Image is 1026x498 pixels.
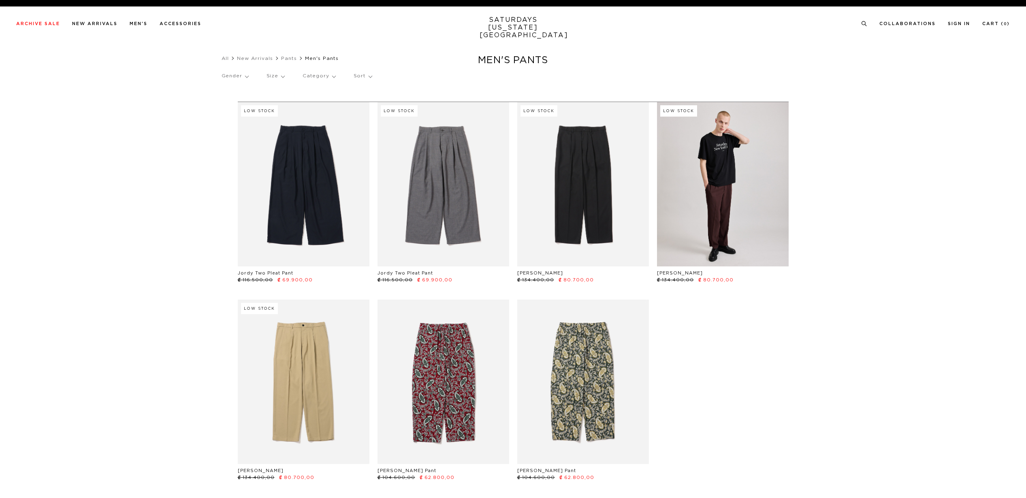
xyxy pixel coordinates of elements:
a: Jordy Two Pleat Pant [238,271,293,275]
p: Sort [354,67,372,85]
span: Men's Pants [305,56,339,61]
span: ₡ 80.700,00 [698,278,734,282]
span: ₡ 62.800,00 [559,475,594,480]
a: [PERSON_NAME] Pant [378,468,436,473]
div: Low Stock [241,105,278,117]
a: Collaborations [879,21,936,26]
p: Gender [222,67,248,85]
span: ₡ 134.400,00 [517,278,554,282]
a: Archive Sale [16,21,60,26]
a: [PERSON_NAME] Pant [517,468,576,473]
div: Low Stock [660,105,697,117]
span: ₡ 80.700,00 [559,278,594,282]
small: 0 [1004,22,1007,26]
div: Low Stock [241,303,278,314]
a: Sign In [948,21,970,26]
span: ₡ 104.600,00 [378,475,415,480]
div: Low Stock [520,105,557,117]
a: [PERSON_NAME] [238,468,284,473]
span: ₡ 69.900,00 [417,278,452,282]
span: ₡ 80.700,00 [279,475,314,480]
a: Jordy Two Pleat Pant [378,271,433,275]
span: ₡ 134.400,00 [657,278,694,282]
p: Size [267,67,284,85]
span: ₡ 62.800,00 [420,475,454,480]
a: All [222,56,229,61]
a: Cart (0) [982,21,1010,26]
a: New Arrivals [237,56,273,61]
span: ₡ 104.600,00 [517,475,555,480]
span: ₡ 69.900,00 [277,278,313,282]
a: SATURDAYS[US_STATE][GEOGRAPHIC_DATA] [480,16,546,39]
span: ₡ 116.500,00 [238,278,273,282]
a: Accessories [160,21,201,26]
a: Pants [281,56,297,61]
a: [PERSON_NAME] [657,271,703,275]
span: ₡ 116.500,00 [378,278,413,282]
a: [PERSON_NAME] [517,271,563,275]
p: Category [303,67,335,85]
a: Men's [130,21,147,26]
a: New Arrivals [72,21,117,26]
div: Low Stock [381,105,418,117]
span: ₡ 134.400,00 [238,475,275,480]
